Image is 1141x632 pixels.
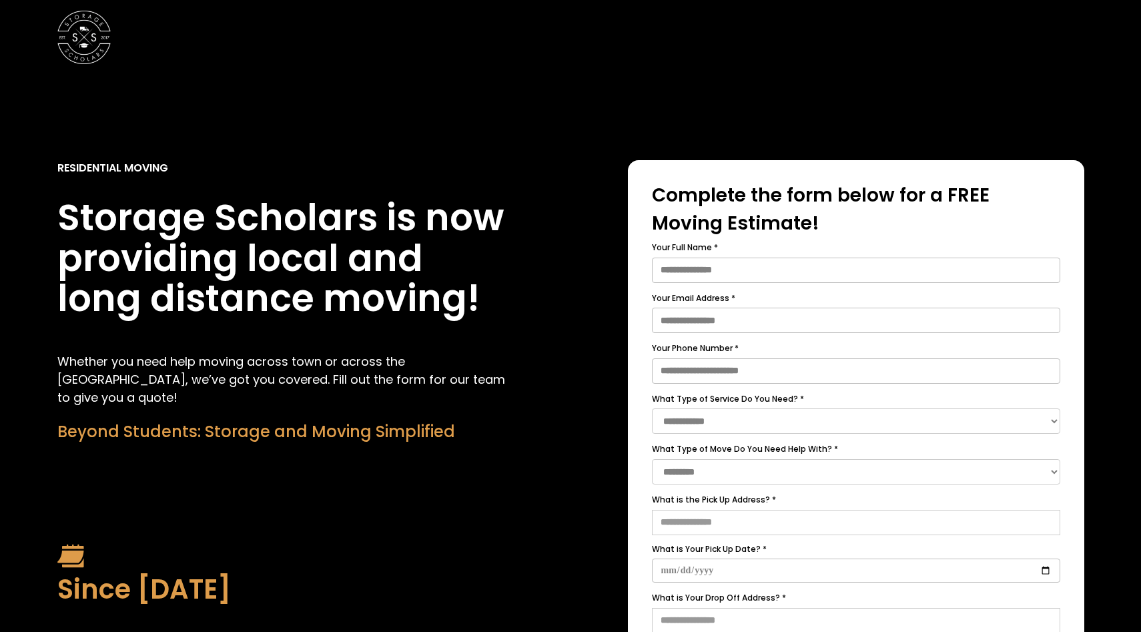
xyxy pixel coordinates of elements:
[652,240,1060,255] label: Your Full Name *
[57,420,514,444] div: Beyond Students: Storage and Moving Simplified
[652,341,1060,356] label: Your Phone Number *
[57,352,514,406] p: Whether you need help moving across town or across the [GEOGRAPHIC_DATA], we’ve got you covered. ...
[652,591,1060,605] label: What is Your Drop Off Address? *
[57,160,168,176] div: Residential Moving
[652,442,1060,456] label: What Type of Move Do You Need Help With? *
[652,493,1060,507] label: What is the Pick Up Address? *
[652,392,1060,406] label: What Type of Service Do You Need? *
[652,542,1060,557] label: What is Your Pick Up Date? *
[652,182,1060,238] div: Complete the form below for a FREE Moving Estimate!
[652,291,1060,306] label: Your Email Address *
[57,198,514,319] h1: Storage Scholars is now providing local and long distance moving!
[57,569,514,609] div: Since [DATE]
[57,11,111,64] img: Storage Scholars main logo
